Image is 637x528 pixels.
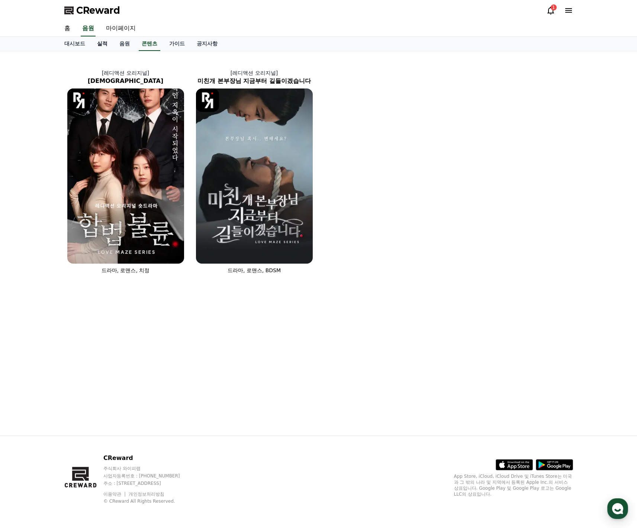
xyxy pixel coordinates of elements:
p: 사업자등록번호 : [PHONE_NUMBER] [103,473,194,479]
span: 드라마, 로맨스, BDSM [228,267,281,273]
a: 이용약관 [103,492,127,497]
a: 대화 [49,236,96,254]
span: 드라마, 로맨스, 치정 [102,267,150,273]
p: [레디액션 오리지널] [61,69,190,77]
img: [object Object] Logo [196,88,219,112]
a: 홈 [58,21,76,36]
a: 1 [546,6,555,15]
p: © CReward All Rights Reserved. [103,498,194,504]
span: CReward [76,4,120,16]
a: 공지사항 [191,37,223,51]
p: CReward [103,454,194,463]
a: 실적 [91,37,113,51]
a: CReward [64,4,120,16]
h2: [DEMOGRAPHIC_DATA] [61,77,190,86]
span: 대화 [68,247,77,253]
img: 합법불륜 [67,88,184,264]
h2: 미친개 본부장님 지금부터 길들이겠습니다 [190,77,319,86]
a: 홈 [2,236,49,254]
p: [레디액션 오리지널] [190,69,319,77]
a: 마이페이지 [100,21,142,36]
p: 주식회사 와이피랩 [103,466,194,471]
a: [레디액션 오리지널] 미친개 본부장님 지금부터 길들이겠습니다 미친개 본부장님 지금부터 길들이겠습니다 [object Object] Logo 드라마, 로맨스, BDSM [190,63,319,280]
a: 설정 [96,236,143,254]
span: 홈 [23,247,28,253]
span: 설정 [115,247,124,253]
a: [레디액션 오리지널] [DEMOGRAPHIC_DATA] 합법불륜 [object Object] Logo 드라마, 로맨스, 치정 [61,63,190,280]
a: 음원 [81,21,96,36]
img: [object Object] Logo [67,88,91,112]
a: 가이드 [163,37,191,51]
a: 개인정보처리방침 [129,492,164,497]
a: 음원 [113,37,136,51]
p: 주소 : [STREET_ADDRESS] [103,480,194,486]
p: App Store, iCloud, iCloud Drive 및 iTunes Store는 미국과 그 밖의 나라 및 지역에서 등록된 Apple Inc.의 서비스 상표입니다. Goo... [454,473,573,497]
a: 콘텐츠 [139,37,160,51]
img: 미친개 본부장님 지금부터 길들이겠습니다 [196,88,313,264]
a: 대시보드 [58,37,91,51]
div: 1 [551,4,557,10]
